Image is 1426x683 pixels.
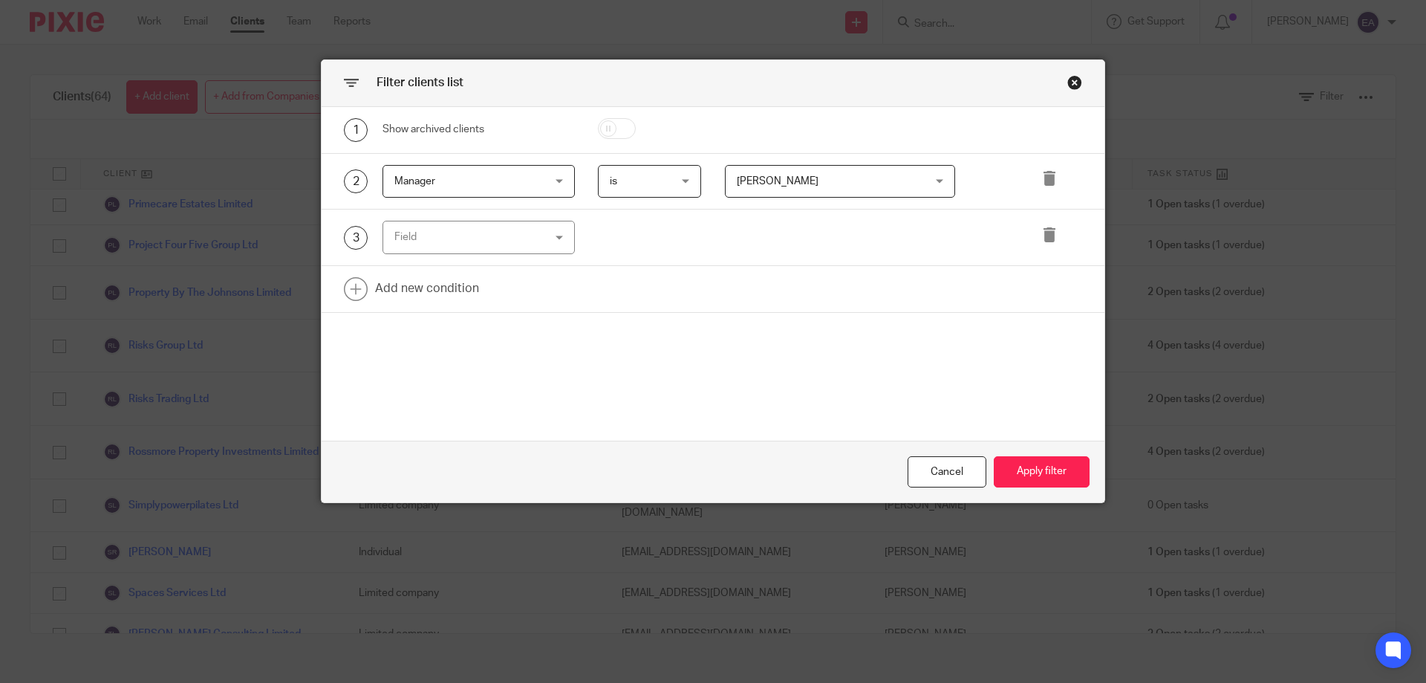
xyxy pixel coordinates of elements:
div: 1 [344,118,368,142]
div: 2 [344,169,368,193]
div: Close this dialog window [908,456,986,488]
span: is [610,176,617,187]
div: Show archived clients [382,122,575,137]
div: 3 [344,226,368,250]
button: Apply filter [994,456,1090,488]
span: Manager [394,176,435,187]
span: [PERSON_NAME] [737,176,818,187]
div: Close this dialog window [1067,75,1082,90]
span: Filter clients list [377,77,463,88]
div: Field [394,221,538,253]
